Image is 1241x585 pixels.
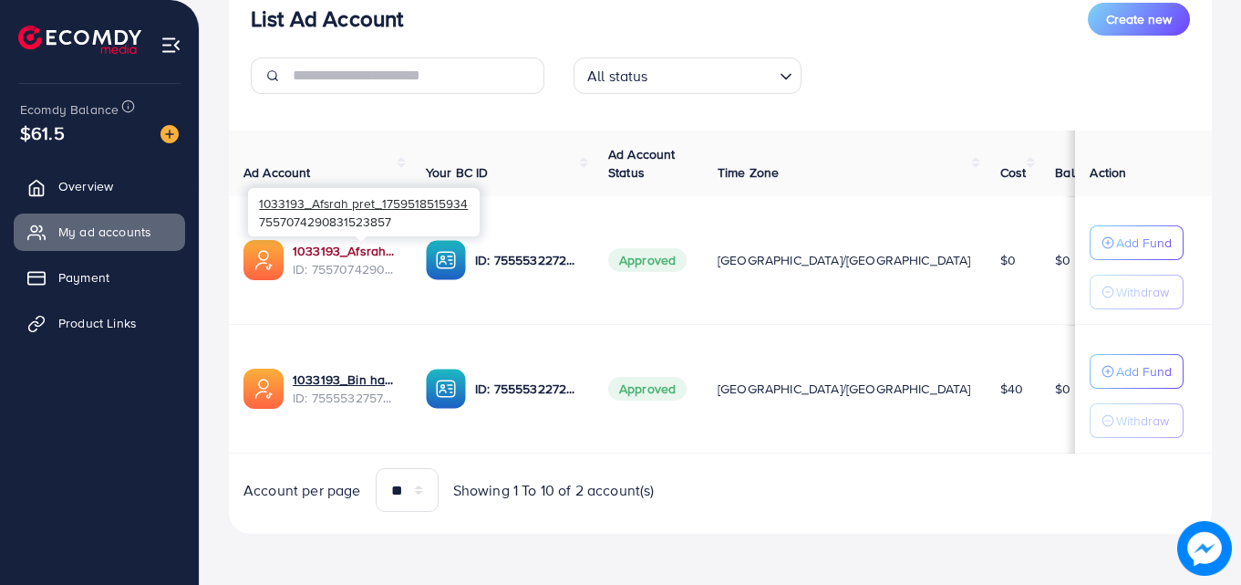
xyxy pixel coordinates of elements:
[251,5,403,32] h3: List Ad Account
[654,59,772,89] input: Search for option
[160,125,179,143] img: image
[1106,10,1172,28] span: Create new
[248,188,480,236] div: 7557074290831523857
[293,371,397,389] a: 1033193_Bin hamza_1759159848912
[608,248,687,272] span: Approved
[160,35,181,56] img: menu
[293,371,397,408] div: <span class='underline'>1033193_Bin hamza_1759159848912</span></br>7555532757531295751
[1116,232,1172,254] p: Add Fund
[1000,380,1023,398] span: $40
[243,163,311,182] span: Ad Account
[1090,163,1126,182] span: Action
[1055,251,1070,269] span: $0
[243,369,284,409] img: ic-ads-acc.e4c84228.svg
[58,177,113,195] span: Overview
[718,163,779,182] span: Time Zone
[426,163,489,182] span: Your BC ID
[475,378,579,400] p: ID: 7555532272074784776
[58,268,109,287] span: Payment
[1090,354,1184,389] button: Add Fund
[243,240,284,280] img: ic-ads-acc.e4c84228.svg
[718,380,971,398] span: [GEOGRAPHIC_DATA]/[GEOGRAPHIC_DATA]
[453,480,655,501] span: Showing 1 To 10 of 2 account(s)
[20,100,119,119] span: Ecomdy Balance
[1116,281,1169,303] p: Withdraw
[426,240,466,280] img: ic-ba-acc.ded83a64.svg
[584,63,652,89] span: All status
[718,251,971,269] span: [GEOGRAPHIC_DATA]/[GEOGRAPHIC_DATA]
[293,389,397,407] span: ID: 7555532757531295751
[608,377,687,401] span: Approved
[1055,163,1103,182] span: Balance
[14,168,185,204] a: Overview
[243,480,361,501] span: Account per page
[58,314,137,332] span: Product Links
[1177,521,1232,576] img: image
[608,145,676,182] span: Ad Account Status
[1090,403,1184,438] button: Withdraw
[58,223,151,241] span: My ad accounts
[20,120,65,146] span: $61.5
[475,249,579,271] p: ID: 7555532272074784776
[1055,380,1070,398] span: $0
[14,305,185,341] a: Product Links
[426,369,466,409] img: ic-ba-acc.ded83a64.svg
[293,260,397,278] span: ID: 7557074290831523857
[1116,410,1169,432] p: Withdraw
[259,194,468,212] span: 1033193_Afsrah pret_1759518515934
[1088,3,1190,36] button: Create new
[14,259,185,296] a: Payment
[1000,251,1016,269] span: $0
[14,214,185,250] a: My ad accounts
[574,57,801,94] div: Search for option
[1116,360,1172,382] p: Add Fund
[1090,225,1184,260] button: Add Fund
[293,242,397,260] a: 1033193_Afsrah pret_1759518515934
[18,26,141,54] img: logo
[1090,275,1184,309] button: Withdraw
[1000,163,1027,182] span: Cost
